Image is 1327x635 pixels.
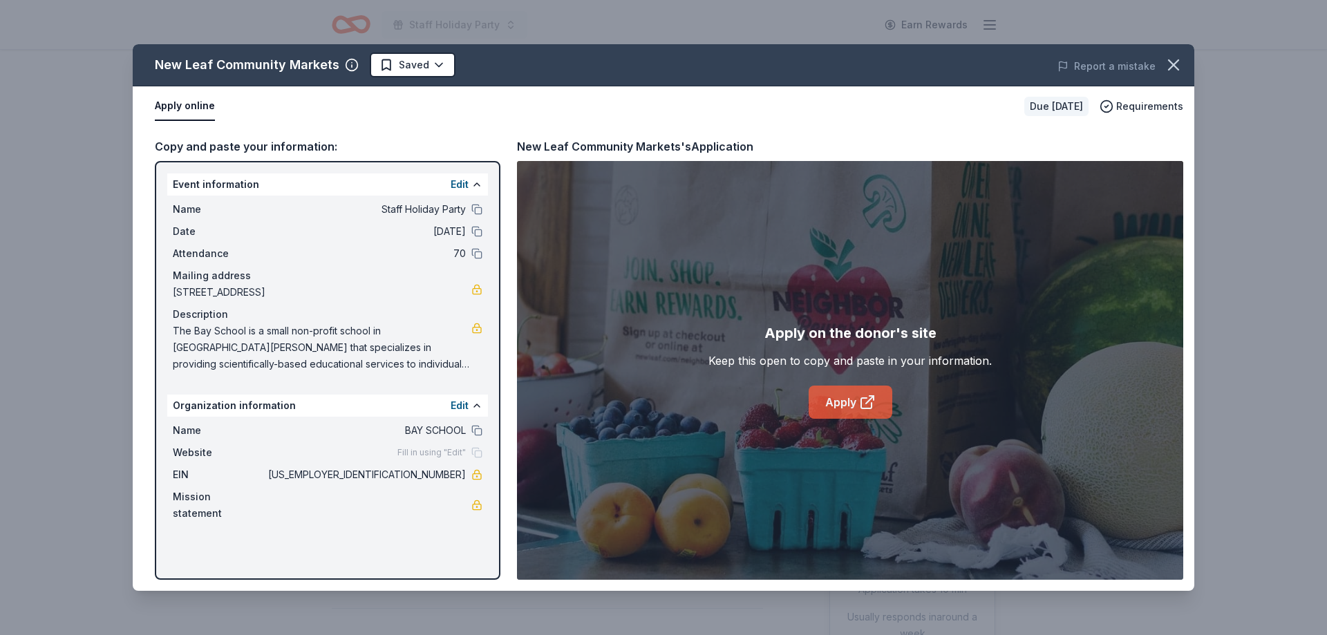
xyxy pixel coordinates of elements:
[155,54,339,76] div: New Leaf Community Markets
[265,422,466,439] span: BAY SCHOOL
[451,176,469,193] button: Edit
[173,323,471,372] span: The Bay School is a small non-profit school in [GEOGRAPHIC_DATA][PERSON_NAME] that specializes in...
[173,201,265,218] span: Name
[451,397,469,414] button: Edit
[173,267,482,284] div: Mailing address
[173,284,471,301] span: [STREET_ADDRESS]
[265,466,466,483] span: [US_EMPLOYER_IDENTIFICATION_NUMBER]
[173,422,265,439] span: Name
[265,223,466,240] span: [DATE]
[265,245,466,262] span: 70
[173,466,265,483] span: EIN
[517,138,753,155] div: New Leaf Community Markets's Application
[167,173,488,196] div: Event information
[173,306,482,323] div: Description
[1100,98,1183,115] button: Requirements
[167,395,488,417] div: Organization information
[1057,58,1156,75] button: Report a mistake
[173,444,265,461] span: Website
[1116,98,1183,115] span: Requirements
[1024,97,1089,116] div: Due [DATE]
[399,57,429,73] span: Saved
[370,53,455,77] button: Saved
[173,489,265,522] span: Mission statement
[173,245,265,262] span: Attendance
[809,386,892,419] a: Apply
[155,92,215,121] button: Apply online
[764,322,937,344] div: Apply on the donor's site
[155,138,500,155] div: Copy and paste your information:
[173,223,265,240] span: Date
[265,201,466,218] span: Staff Holiday Party
[397,447,466,458] span: Fill in using "Edit"
[708,352,992,369] div: Keep this open to copy and paste in your information.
